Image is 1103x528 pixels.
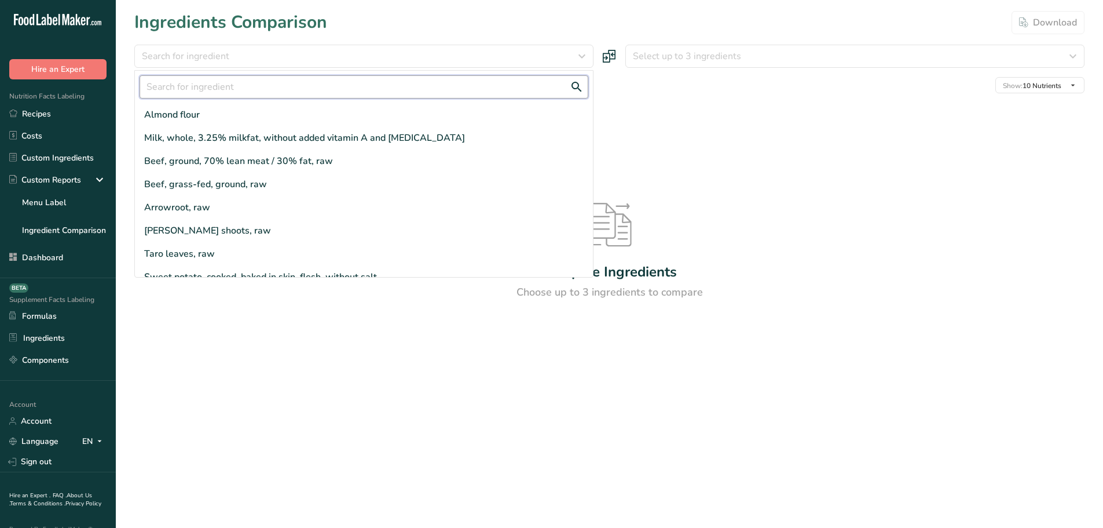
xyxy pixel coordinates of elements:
span: 10 Nutrients [1003,81,1061,90]
div: Taro leaves, raw [144,247,215,261]
div: Sweet potato, cooked, baked in skin, flesh, without salt [144,270,377,284]
a: Hire an Expert . [9,491,50,500]
div: Beef, grass-fed, ground, raw [144,177,267,191]
a: FAQ . [53,491,67,500]
button: Search for ingredient [134,45,593,68]
div: Almond flour [144,108,200,122]
a: Privacy Policy [65,500,101,508]
div: Choose up to 3 ingredients to compare [516,285,703,300]
div: Milk, whole, 3.25% milkfat, without added vitamin A and [MEDICAL_DATA] [144,131,465,145]
div: [PERSON_NAME] shoots, raw [144,224,271,238]
div: Compare Ingredients [543,261,677,282]
button: Show:10 Nutrients [995,77,1084,93]
div: Custom Reports [9,174,81,186]
a: Language [9,431,58,451]
a: Terms & Conditions . [10,500,65,508]
div: EN [82,435,107,449]
div: Download [1019,16,1077,30]
h1: Ingredients Comparison [134,9,327,35]
input: Search for ingredient [140,75,588,99]
button: Hire an Expert [9,59,107,79]
div: Arrowroot, raw [144,201,210,214]
span: Select up to 3 ingredients [633,49,741,63]
button: Select up to 3 ingredients [625,45,1084,68]
span: Show: [1003,81,1023,90]
a: About Us . [9,491,92,508]
span: Search for ingredient [142,49,229,63]
div: Beef, ground, 70% lean meat / 30% fat, raw [144,154,333,168]
div: BETA [9,283,28,293]
button: Download [1012,11,1084,34]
